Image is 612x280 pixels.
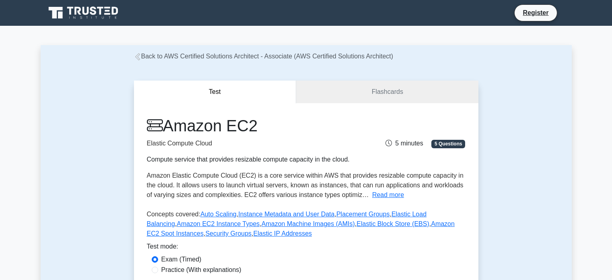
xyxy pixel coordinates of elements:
[161,255,202,264] label: Exam (Timed)
[372,190,404,200] button: Read more
[147,242,466,255] div: Test mode:
[431,140,465,148] span: 5 Questions
[177,220,260,227] a: Amazon EC2 Instance Types
[161,265,241,275] label: Practice (With explanations)
[134,53,394,60] a: Back to AWS Certified Solutions Architect - Associate (AWS Certified Solutions Architect)
[336,211,390,218] a: Placement Groups
[147,155,356,164] div: Compute service that provides resizable compute capacity in the cloud.
[356,220,429,227] a: Elastic Block Store (EBS)
[205,230,251,237] a: Security Groups
[147,172,464,198] span: Amazon Elastic Compute Cloud (EC2) is a core service within AWS that provides resizable compute c...
[147,209,466,242] p: Concepts covered: , , , , , , , , ,
[134,81,297,104] button: Test
[147,139,356,148] p: Elastic Compute Cloud
[147,116,356,135] h1: Amazon EC2
[518,8,553,18] a: Register
[296,81,478,104] a: Flashcards
[200,211,237,218] a: Auto Scaling
[253,230,312,237] a: Elastic IP Addresses
[385,140,423,147] span: 5 minutes
[238,211,334,218] a: Instance Metadata and User Data
[262,220,355,227] a: Amazon Machine Images (AMIs)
